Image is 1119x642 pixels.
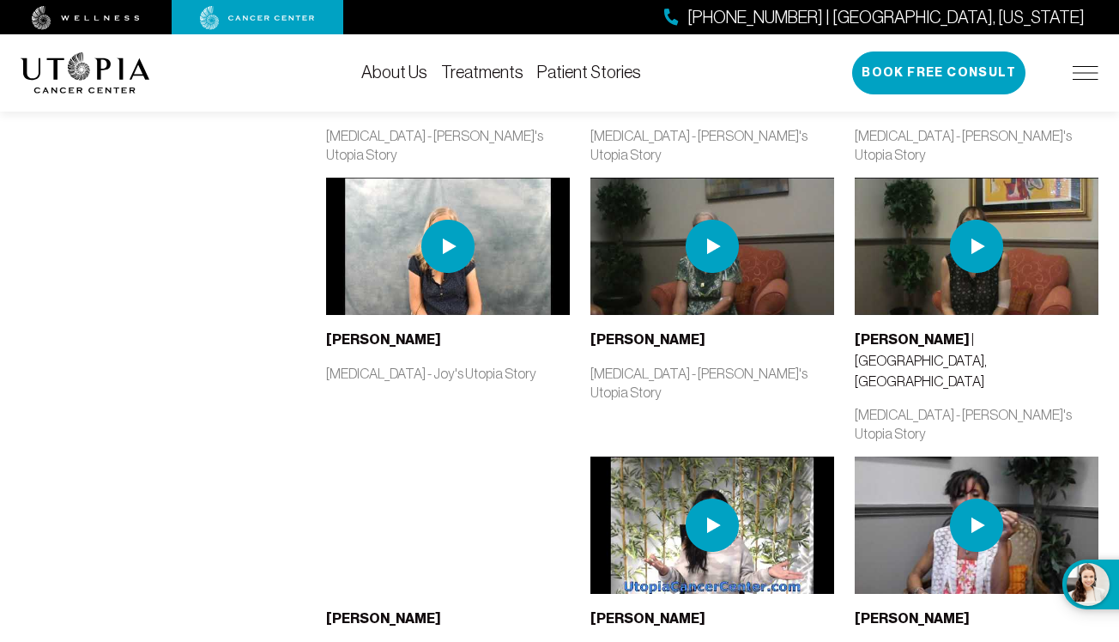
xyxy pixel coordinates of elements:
b: [PERSON_NAME] [590,610,705,627]
img: cancer center [200,6,315,30]
b: [PERSON_NAME] [326,610,441,627]
a: Patient Stories [537,63,641,82]
button: Book Free Consult [852,51,1025,94]
img: logo [21,52,150,94]
span: [PHONE_NUMBER] | [GEOGRAPHIC_DATA], [US_STATE] [687,5,1085,30]
img: thumbnail [855,457,1098,594]
img: wellness [32,6,140,30]
a: About Us [361,63,427,82]
p: [MEDICAL_DATA] - Joy's Utopia Story [326,364,570,383]
img: thumbnail [855,178,1098,315]
b: [PERSON_NAME] [326,331,441,348]
img: thumbnail [590,457,834,594]
img: play icon [686,499,739,552]
p: [MEDICAL_DATA] - [PERSON_NAME]'s Utopia Story [326,126,570,164]
img: icon-hamburger [1073,66,1098,80]
img: thumbnail [326,178,570,315]
img: play icon [686,220,739,273]
b: [PERSON_NAME] [855,610,970,627]
p: [MEDICAL_DATA] - [PERSON_NAME]'s Utopia Story [855,405,1098,443]
img: play icon [950,220,1003,273]
iframe: YouTube video player [326,457,570,594]
p: [MEDICAL_DATA] - [PERSON_NAME]'s Utopia Story [590,126,834,164]
b: [PERSON_NAME] [855,331,970,348]
img: thumbnail [590,178,834,315]
p: [MEDICAL_DATA] - [PERSON_NAME]'s Utopia Story [590,364,834,402]
b: [PERSON_NAME] [590,331,705,348]
img: play icon [950,499,1003,552]
img: play icon [421,220,475,273]
a: Treatments [441,63,523,82]
span: | [GEOGRAPHIC_DATA], [GEOGRAPHIC_DATA] [855,331,987,389]
p: [MEDICAL_DATA] - [PERSON_NAME]'s Utopia Story [855,126,1098,164]
a: [PHONE_NUMBER] | [GEOGRAPHIC_DATA], [US_STATE] [664,5,1085,30]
